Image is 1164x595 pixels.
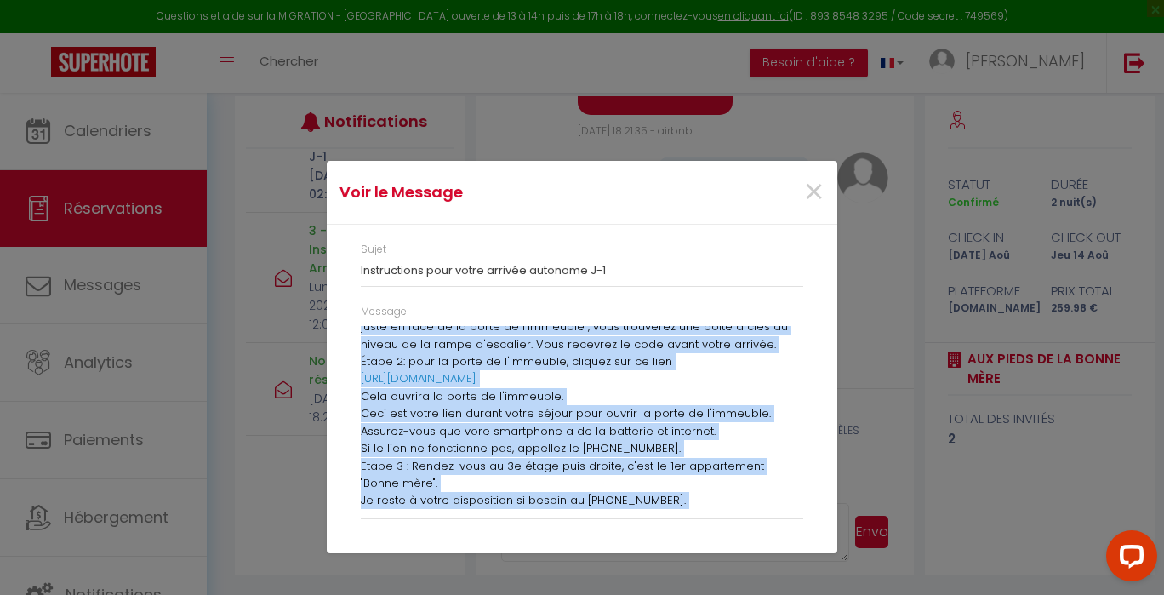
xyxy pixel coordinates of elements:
[1093,523,1164,595] iframe: LiveChat chat widget
[361,301,803,353] p: Étape 1: La clé de l'appartement est à récupérer dans une boîte à clés située juste en face de la...
[361,492,803,509] p: Je reste à votre disposition si besoin au [PHONE_NUMBER].
[361,304,407,320] label: Message
[361,388,803,458] p: Cela ouvrira la porte de l'immeuble. Ceci est votre lien durant votre séjour pour ouvrir la porte...
[361,264,803,277] h3: Instructions pour votre arrivée autonome J-1
[803,167,824,218] span: ×
[339,180,655,204] h4: Voir le Message
[361,370,476,386] a: [URL][DOMAIN_NAME]
[361,458,803,493] p: Etape 3 : Rendez-vous au 3e étage puis droite, c'est le 1er appartement "Bonne mère".
[361,353,803,388] p: Étape 2: pour la porte de l'immeuble, cliquez sur ce lien
[361,242,386,258] label: Sujet
[803,174,824,211] button: Close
